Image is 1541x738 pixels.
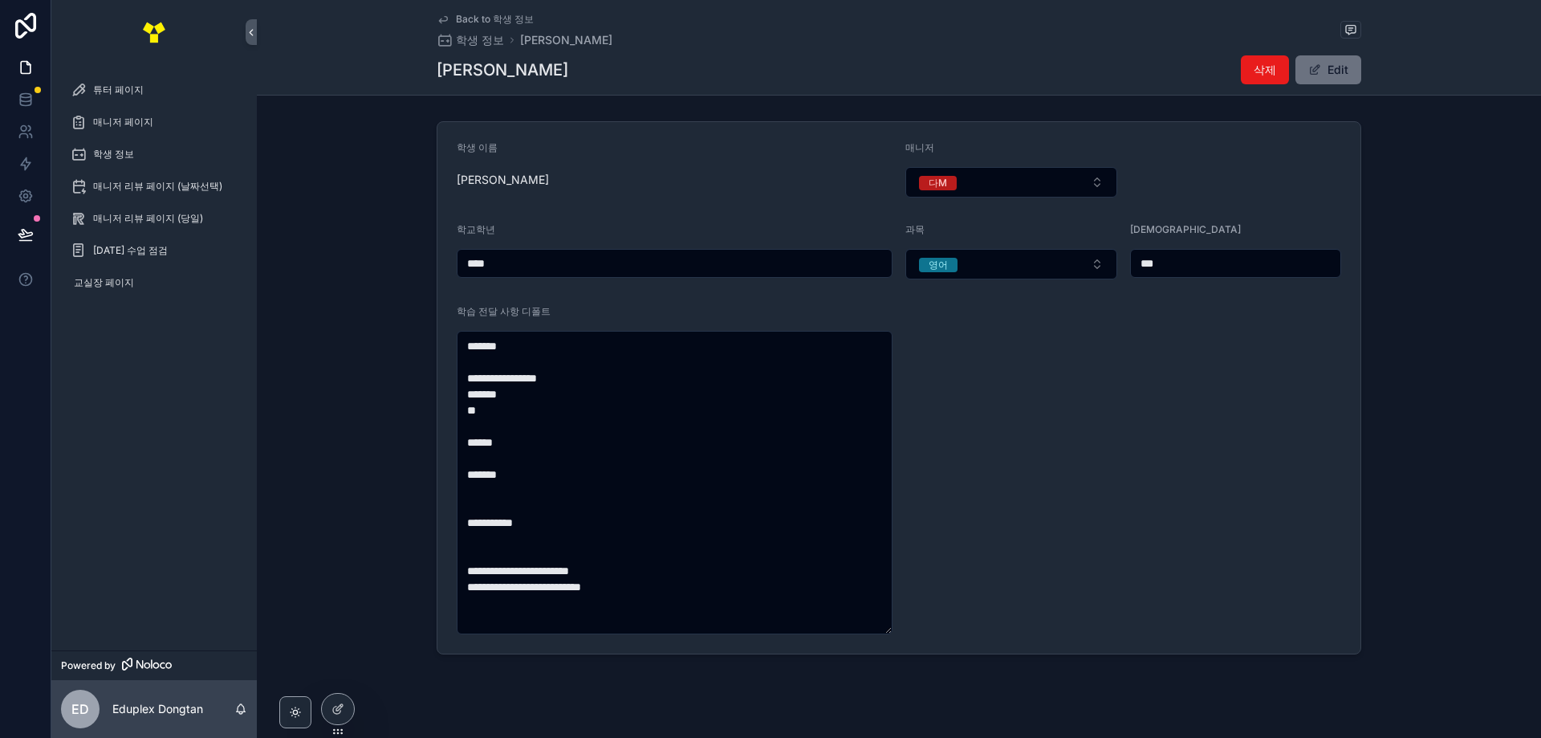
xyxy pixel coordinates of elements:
[93,244,168,257] span: [DATE] 수업 점검
[61,659,116,672] span: Powered by
[74,276,134,289] span: 교실장 페이지
[71,699,89,719] span: ED
[51,650,257,680] a: Powered by
[1241,55,1289,84] button: 삭제
[457,223,495,235] span: 학교학년
[456,13,534,26] span: Back to 학생 정보
[61,75,247,104] a: 튜터 페이지
[61,140,247,169] a: 학생 정보
[61,108,247,137] a: 매니저 페이지
[437,13,534,26] a: Back to 학생 정보
[905,223,925,235] span: 과목
[61,204,247,233] a: 매니저 리뷰 페이지 (당일)
[1254,62,1276,78] span: 삭제
[93,148,134,161] span: 학생 정보
[93,212,203,225] span: 매니저 리뷰 페이지 (당일)
[93,180,222,193] span: 매니저 리뷰 페이지 (날짜선택)
[1295,55,1361,84] button: Edit
[929,176,947,190] div: 다M
[1130,223,1241,235] span: [DEMOGRAPHIC_DATA]
[457,172,892,188] span: [PERSON_NAME]
[929,258,948,272] div: 영어
[141,19,167,45] img: App logo
[112,701,203,717] p: Eduplex Dongtan
[905,167,1117,198] button: Select Button
[437,59,568,81] h1: [PERSON_NAME]
[61,268,247,297] a: 교실장 페이지
[905,141,934,153] span: 매니저
[520,32,612,48] a: [PERSON_NAME]
[905,249,1117,279] button: Select Button
[93,84,144,96] span: 튜터 페이지
[457,141,498,153] span: 학생 이름
[457,305,551,317] span: 학습 전달 사항 디폴트
[61,172,247,201] a: 매니저 리뷰 페이지 (날짜선택)
[51,64,257,318] div: scrollable content
[456,32,504,48] span: 학생 정보
[437,32,504,48] a: 학생 정보
[61,236,247,265] a: [DATE] 수업 점검
[93,116,153,128] span: 매니저 페이지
